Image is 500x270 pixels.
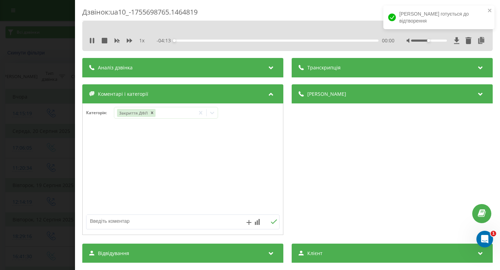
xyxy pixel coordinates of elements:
[117,109,149,117] div: Закриття ДФЛ
[487,8,492,14] button: close
[149,109,156,117] div: Remove Закриття ДФЛ
[139,37,144,44] span: 1 x
[98,250,129,257] span: Відвідування
[307,91,346,98] span: [PERSON_NAME]
[383,6,494,29] div: [PERSON_NAME] готується до відтворення
[476,231,493,247] iframe: Intercom live chat
[173,39,176,42] div: Accessibility label
[82,7,493,21] div: Дзвінок : ua10_-1755698765.1464819
[491,231,496,236] span: 1
[307,64,341,71] span: Транскрипція
[427,39,430,42] div: Accessibility label
[382,37,394,44] span: 00:00
[98,91,148,98] span: Коментарі і категорії
[86,110,114,115] h4: Категорія :
[98,64,133,71] span: Аналіз дзвінка
[307,250,323,257] span: Клієнт
[157,37,174,44] span: - 04:13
